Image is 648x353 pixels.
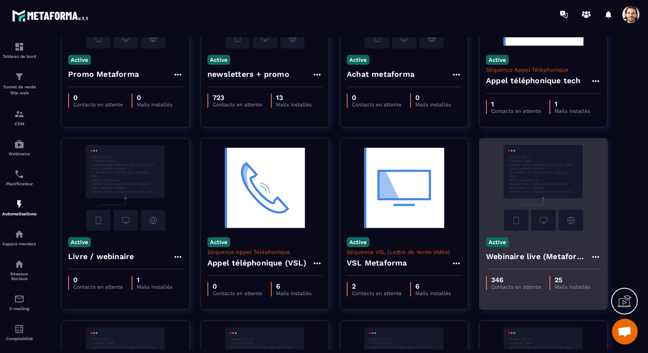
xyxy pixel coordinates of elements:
p: Contacts en attente [352,290,402,296]
p: Webinaire [2,151,36,156]
p: Séquence Appel Téléphonique [486,66,601,73]
p: Contacts en attente [213,102,262,108]
p: Active [486,55,509,65]
img: email [14,294,24,304]
p: Planificateur [2,181,36,186]
p: Séquence Appel Téléphonique [207,249,322,255]
p: 0 [73,276,123,284]
img: logo [12,8,89,23]
p: E-mailing [2,306,36,311]
p: Réseaux Sociaux [2,272,36,281]
p: Tableau de bord [2,54,36,59]
a: accountantaccountantComptabilité [2,317,36,347]
p: Active [207,55,230,65]
p: Mails installés [555,284,590,290]
img: automation-background [486,145,601,231]
p: 723 [213,94,262,102]
p: 6 [415,282,451,290]
p: Mails installés [415,290,451,296]
p: 346 [491,276,541,284]
p: 1 [137,276,172,284]
h4: VSL Metaforma [347,257,407,269]
h4: Appel téléphonique tech [486,75,581,87]
p: 0 [213,282,262,290]
a: automationsautomationsEspace membre [2,223,36,253]
p: Contacts en attente [491,284,541,290]
img: formation [14,42,24,52]
p: 2 [352,282,402,290]
p: Mails installés [555,108,590,114]
p: Contacts en attente [352,102,402,108]
h4: Livre / webinaire [68,250,134,262]
p: 0 [73,94,123,102]
p: Active [347,237,369,247]
img: automation-background [207,145,322,231]
img: accountant [14,324,24,334]
a: social-networksocial-networkRéseaux Sociaux [2,253,36,287]
p: Active [486,237,509,247]
img: scheduler [14,169,24,179]
a: formationformationTableau de bord [2,35,36,65]
img: formation [14,72,24,82]
a: schedulerschedulerPlanificateur [2,163,36,193]
p: Mails installés [137,284,172,290]
p: Mails installés [137,102,172,108]
a: automationsautomationsAutomatisations [2,193,36,223]
a: formationformationTunnel de vente Site web [2,65,36,103]
p: 6 [276,282,312,290]
p: Contacts en attente [491,108,541,114]
p: 13 [276,94,312,102]
p: Espace membre [2,241,36,246]
h4: Appel téléphonique (VSL) [207,257,306,269]
p: Contacts en attente [213,290,262,296]
p: Contacts en attente [73,102,123,108]
p: 1 [491,100,541,108]
p: Comptabilité [2,336,36,341]
p: 1 [555,100,590,108]
img: automations [14,229,24,239]
h4: Webinaire live (Metaforma) [486,250,591,262]
p: Active [207,237,230,247]
p: Tunnel de vente Site web [2,84,36,96]
p: CRM [2,121,36,126]
img: social-network [14,259,24,269]
p: Active [347,55,369,65]
p: 0 [352,94,402,102]
img: automations [14,139,24,149]
p: Séquence VSL (Lettre de Vente Vidéo) [347,249,462,255]
p: Mails installés [276,102,312,108]
h4: newsletters + promo [207,68,289,80]
p: Mails installés [276,290,312,296]
p: Active [68,237,91,247]
p: Automatisations [2,211,36,216]
p: 25 [555,276,590,284]
h4: Promo Metaforma [68,68,139,80]
img: automation-background [347,145,462,231]
p: 0 [137,94,172,102]
img: formation [14,109,24,119]
a: formationformationCRM [2,103,36,133]
p: Contacts en attente [73,284,123,290]
h4: Achat metaforma [347,68,414,80]
img: automations [14,199,24,209]
a: emailemailE-mailing [2,287,36,317]
p: Active [68,55,91,65]
p: 0 [415,94,451,102]
div: Ouvrir le chat [612,319,638,344]
a: automationsautomationsWebinaire [2,133,36,163]
img: automation-background [68,145,183,231]
p: Mails installés [415,102,451,108]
